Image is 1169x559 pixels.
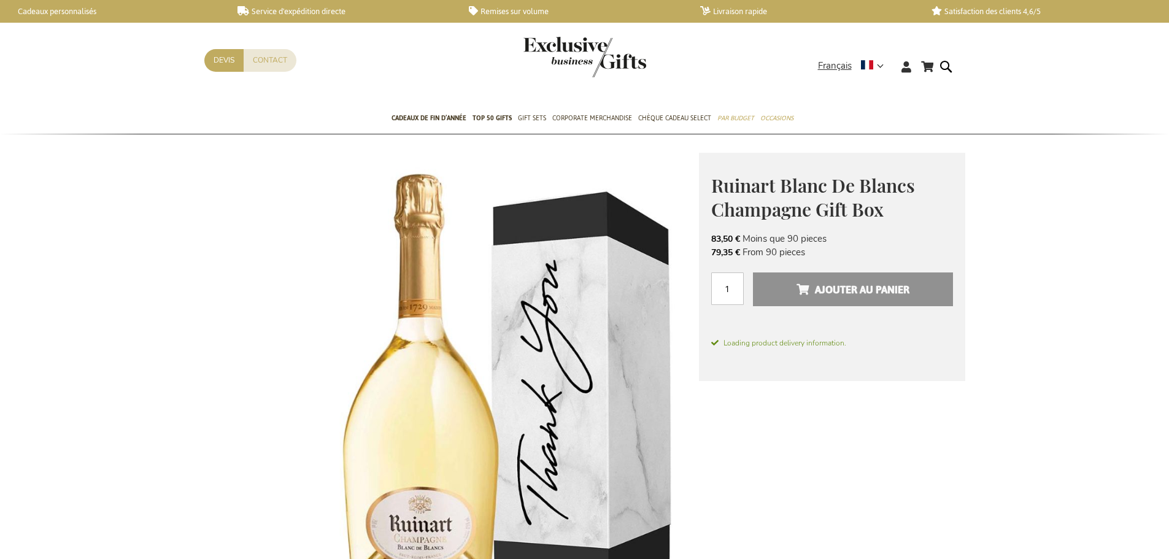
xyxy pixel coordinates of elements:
span: Cadeaux de fin d’année [392,112,466,125]
li: From 90 pieces [711,245,953,259]
a: Contact [244,49,296,72]
span: Par budget [717,112,754,125]
a: Par budget [717,104,754,134]
span: Gift Sets [518,112,546,125]
img: Exclusive Business gifts logo [523,37,646,77]
span: Français [818,59,852,73]
li: Moins que 90 pieces [711,232,953,245]
a: Occasions [760,104,793,134]
a: Corporate Merchandise [552,104,632,134]
span: TOP 50 Gifts [473,112,512,125]
a: store logo [523,37,585,77]
span: Ruinart Blanc De Blancs Champagne Gift Box [711,173,915,222]
a: Devis [204,49,244,72]
span: Occasions [760,112,793,125]
a: Remises sur volume [469,6,681,17]
a: TOP 50 Gifts [473,104,512,134]
a: Cadeaux de fin d’année [392,104,466,134]
span: Chèque Cadeau Select [638,112,711,125]
a: Service d'expédition directe [237,6,449,17]
a: Satisfaction des clients 4,6/5 [932,6,1143,17]
a: Gift Sets [518,104,546,134]
span: 83,50 € [711,233,740,245]
span: Corporate Merchandise [552,112,632,125]
a: Cadeaux personnalisés [6,6,218,17]
input: Qté [711,272,744,305]
span: Loading product delivery information. [711,337,953,349]
span: 79,35 € [711,247,740,258]
a: Chèque Cadeau Select [638,104,711,134]
a: Livraison rapide [700,6,912,17]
